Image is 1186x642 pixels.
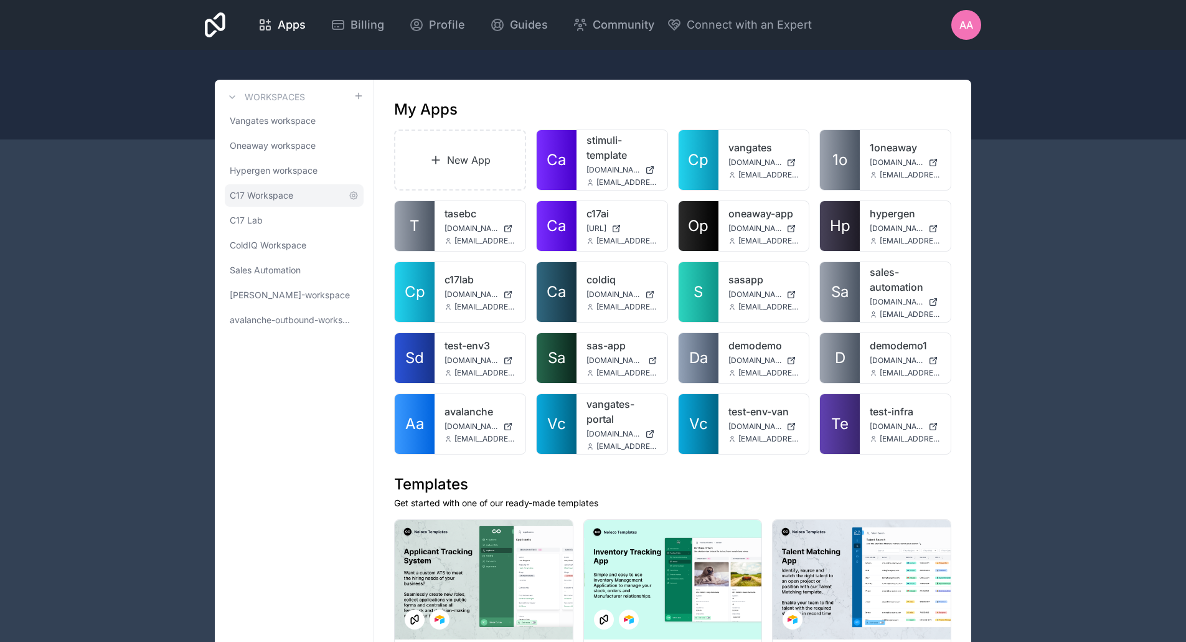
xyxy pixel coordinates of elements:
[870,422,923,432] span: [DOMAIN_NAME]
[445,206,515,221] a: tasebc
[870,158,941,168] a: [DOMAIN_NAME]
[230,239,306,252] span: ColdIQ Workspace
[230,264,301,276] span: Sales Automation
[679,394,718,454] a: Vc
[728,158,782,168] span: [DOMAIN_NAME]
[596,368,657,378] span: [EMAIL_ADDRESS][DOMAIN_NAME]
[394,130,526,191] a: New App
[830,216,850,236] span: Hp
[225,284,364,306] a: [PERSON_NAME]-workspace
[738,368,799,378] span: [EMAIL_ADDRESS][DOMAIN_NAME]
[586,338,657,353] a: sas-app
[537,201,577,251] a: Ca
[728,422,799,432] a: [DOMAIN_NAME]
[880,434,941,444] span: [EMAIL_ADDRESS][DOMAIN_NAME]
[586,290,640,300] span: [DOMAIN_NAME]
[831,414,849,434] span: Te
[395,201,435,251] a: T
[454,368,515,378] span: [EMAIL_ADDRESS][DOMAIN_NAME]
[225,159,364,182] a: Hypergen workspace
[728,224,799,234] a: [DOMAIN_NAME]
[728,290,799,300] a: [DOMAIN_NAME]
[445,356,498,366] span: [DOMAIN_NAME]
[688,216,708,236] span: Op
[679,262,718,322] a: S
[870,404,941,419] a: test-infra
[596,236,657,246] span: [EMAIL_ADDRESS][DOMAIN_NAME]
[230,115,316,127] span: Vangates workspace
[870,297,923,307] span: [DOMAIN_NAME]
[547,414,566,434] span: Vc
[586,290,657,300] a: [DOMAIN_NAME]
[835,348,845,368] span: D
[728,206,799,221] a: oneaway-app
[225,209,364,232] a: C17 Lab
[225,234,364,257] a: ColdIQ Workspace
[230,189,293,202] span: C17 Workspace
[225,135,364,157] a: Oneaway workspace
[435,615,445,625] img: Airtable Logo
[230,289,350,301] span: [PERSON_NAME]-workspace
[832,150,847,170] span: 1o
[394,100,458,120] h1: My Apps
[820,333,860,383] a: D
[480,11,558,39] a: Guides
[230,164,318,177] span: Hypergen workspace
[586,429,640,439] span: [DOMAIN_NAME]
[586,224,657,234] a: [URL]
[510,16,548,34] span: Guides
[870,422,941,432] a: [DOMAIN_NAME]
[728,404,799,419] a: test-env-van
[667,16,812,34] button: Connect with an Expert
[395,394,435,454] a: Aa
[278,16,306,34] span: Apps
[537,394,577,454] a: Vc
[230,314,354,326] span: avalanche-outbound-workspace
[586,224,606,234] span: [URL]
[870,356,923,366] span: [DOMAIN_NAME]
[728,290,782,300] span: [DOMAIN_NAME]
[445,224,515,234] a: [DOMAIN_NAME]
[537,130,577,190] a: Ca
[689,348,708,368] span: Da
[959,17,973,32] span: Aa
[728,224,782,234] span: [DOMAIN_NAME]
[870,265,941,295] a: sales-automation
[738,236,799,246] span: [EMAIL_ADDRESS][DOMAIN_NAME]
[547,216,566,236] span: Ca
[445,422,498,432] span: [DOMAIN_NAME]
[689,414,708,434] span: Vc
[245,91,305,103] h3: Workspaces
[586,133,657,163] a: stimuli-template
[454,302,515,312] span: [EMAIL_ADDRESS]
[586,356,657,366] a: [DOMAIN_NAME]
[547,150,566,170] span: Ca
[445,404,515,419] a: avalanche
[820,201,860,251] a: Hp
[394,497,951,509] p: Get started with one of our ready-made templates
[679,201,718,251] a: Op
[880,170,941,180] span: [EMAIL_ADDRESS][DOMAIN_NAME]
[405,414,424,434] span: Aa
[445,290,498,300] span: [DOMAIN_NAME]
[230,214,263,227] span: C17 Lab
[586,356,643,366] span: [DOMAIN_NAME]
[728,158,799,168] a: [DOMAIN_NAME]
[586,397,657,427] a: vangates-portal
[429,16,465,34] span: Profile
[624,615,634,625] img: Airtable Logo
[445,290,515,300] a: [DOMAIN_NAME]
[870,356,941,366] a: [DOMAIN_NAME]
[880,236,941,246] span: [EMAIL_ADDRESS][DOMAIN_NAME]
[563,11,664,39] a: Community
[351,16,384,34] span: Billing
[405,348,424,368] span: Sd
[586,165,657,175] a: [DOMAIN_NAME]
[738,170,799,180] span: [EMAIL_ADDRESS][DOMAIN_NAME]
[870,140,941,155] a: 1oneaway
[454,236,515,246] span: [EMAIL_ADDRESS][DOMAIN_NAME]
[537,333,577,383] a: Sa
[547,282,566,302] span: Ca
[548,348,565,368] span: Sa
[738,302,799,312] span: [EMAIL_ADDRESS][DOMAIN_NAME]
